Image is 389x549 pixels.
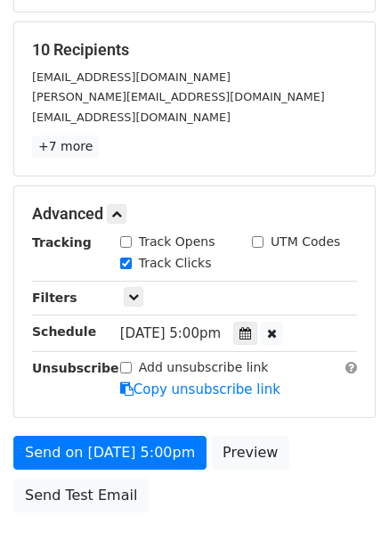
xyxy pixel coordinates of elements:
label: Track Clicks [139,254,212,273]
a: Preview [211,436,289,470]
span: [DATE] 5:00pm [120,325,221,341]
small: [EMAIL_ADDRESS][DOMAIN_NAME] [32,70,231,84]
strong: Tracking [32,235,92,250]
a: Copy unsubscribe link [120,381,280,397]
a: Send Test Email [13,479,149,512]
label: Track Opens [139,233,215,251]
label: UTM Codes [271,233,340,251]
h5: 10 Recipients [32,40,357,60]
iframe: Chat Widget [300,463,389,549]
strong: Schedule [32,324,96,339]
strong: Filters [32,291,77,305]
small: [EMAIL_ADDRESS][DOMAIN_NAME] [32,111,231,124]
h5: Advanced [32,204,357,224]
a: +7 more [32,135,99,158]
a: Send on [DATE] 5:00pm [13,436,207,470]
strong: Unsubscribe [32,361,119,375]
small: [PERSON_NAME][EMAIL_ADDRESS][DOMAIN_NAME] [32,90,325,103]
label: Add unsubscribe link [139,358,269,377]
